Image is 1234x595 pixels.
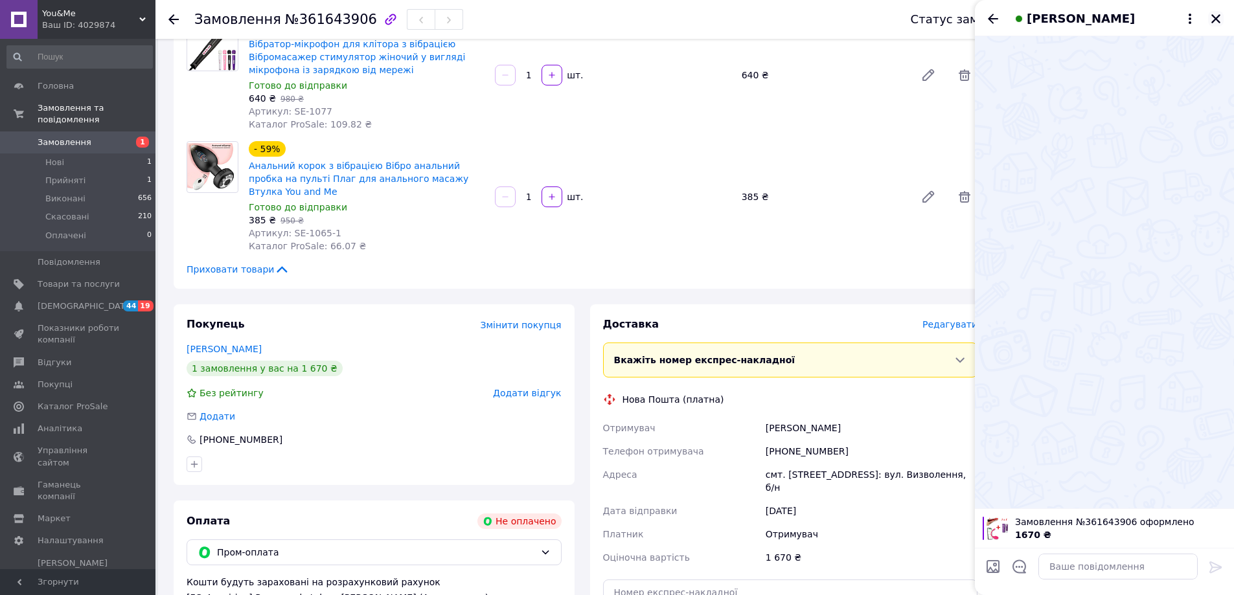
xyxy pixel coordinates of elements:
span: Прийняті [45,175,86,186]
a: [PERSON_NAME] [187,344,262,354]
span: Готово до відправки [249,202,347,212]
span: Вкажіть номер експрес-накладної [614,355,795,365]
span: Гаманець компанії [38,479,120,502]
span: 950 ₴ [280,216,304,225]
div: [PHONE_NUMBER] [198,433,284,446]
div: шт. [564,190,584,203]
span: Покупець [187,318,245,330]
span: Покупці [38,379,73,390]
button: [PERSON_NAME] [1011,10,1198,27]
div: [PHONE_NUMBER] [763,440,980,463]
span: №361643906 [285,12,377,27]
span: Платник [603,529,644,539]
div: шт. [564,69,584,82]
div: 640 ₴ [737,66,910,84]
div: смт. [STREET_ADDRESS]: вул. Визволення, б/н [763,463,980,499]
span: Замовлення [194,12,281,27]
span: 656 [138,193,152,205]
div: 1 670 ₴ [763,546,980,569]
div: Не оплачено [477,513,561,529]
span: Отримувач [603,423,656,433]
span: Готово до відправки [249,80,347,91]
span: 44 [123,300,138,311]
span: Артикул: SE-1077 [249,106,332,117]
span: You&Me [42,8,139,19]
div: Статус замовлення [911,13,1030,26]
span: Пром-оплата [217,545,535,559]
span: Каталог ProSale: 109.82 ₴ [249,119,372,129]
div: [PERSON_NAME] [763,416,980,440]
span: Налаштування [38,535,104,546]
span: Скасовані [45,211,89,223]
span: Товари та послуги [38,278,120,290]
span: [PERSON_NAME] [1027,10,1135,27]
span: Нові [45,157,64,168]
span: Повідомлення [38,256,100,268]
span: Каталог ProSale [38,401,108,412]
span: Дата відправки [603,506,678,516]
span: Відгуки [38,357,71,368]
span: 980 ₴ [280,95,304,104]
a: Вібратор-мікрофон для клітора з вібрацією Вібромасажер стимулятор жіночий у вигляді мікрофона із ... [249,39,465,75]
span: 1 [136,137,149,148]
span: Додати відгук [493,388,561,398]
span: Без рейтингу [200,388,264,398]
div: 1 замовлення у вас на 1 670 ₴ [187,361,343,376]
span: Виконані [45,193,86,205]
span: 385 ₴ [249,215,276,225]
a: Анальний корок з вібрацією Вібро анальний пробка на пульті Плаг для анального масажу Втулка You a... [249,161,468,197]
img: 6631368619_w100_h100_smart-vibrator-dlya.jpg [987,517,1010,540]
input: Пошук [6,45,153,69]
div: Отримувач [763,522,980,546]
span: Замовлення [38,137,91,148]
span: Замовлення та повідомлення [38,102,155,126]
span: Адреса [603,469,637,480]
span: Редагувати [922,319,977,330]
span: 210 [138,211,152,223]
div: Нова Пошта (платна) [619,393,727,406]
span: Маркет [38,513,71,524]
span: 640 ₴ [249,93,276,104]
span: Артикул: SE-1065-1 [249,228,341,238]
span: Оціночна вартість [603,552,690,563]
span: Видалити [952,184,977,210]
span: [DEMOGRAPHIC_DATA] [38,300,133,312]
button: Закрити [1208,11,1224,27]
div: [DATE] [763,499,980,522]
span: 1 [147,157,152,168]
span: 19 [138,300,153,311]
span: 1 [147,175,152,186]
img: Анальний корок з вібрацією Вібро анальний пробка на пульті Плаг для анального масажу Втулка You a... [187,143,238,191]
span: 1670 ₴ [1015,530,1051,540]
span: Головна [38,80,74,92]
img: Вібратор-мікрофон для клітора з вібрацією Вібромасажер стимулятор жіночий у вигляді мікрофона із ... [188,20,237,71]
div: - 59% [249,141,286,157]
button: Відкрити шаблони відповідей [1011,558,1028,575]
span: Каталог ProSale: 66.07 ₴ [249,241,366,251]
span: Приховати товари [187,263,290,276]
span: Аналітика [38,423,82,434]
span: Видалити [952,62,977,88]
div: Ваш ID: 4029874 [42,19,155,31]
span: Телефон отримувача [603,446,704,456]
span: Змінити покупця [481,320,562,330]
span: Показники роботи компанії [38,322,120,346]
div: Повернутися назад [168,13,179,26]
span: Оплата [187,515,230,527]
span: 0 [147,230,152,241]
span: Додати [200,411,235,421]
a: Редагувати [915,184,941,210]
span: Оплачені [45,230,86,241]
button: Назад [985,11,1001,27]
div: 385 ₴ [737,188,910,206]
span: Замовлення №361643906 оформлено [1015,515,1226,528]
span: Управління сайтом [38,445,120,468]
a: Редагувати [915,62,941,88]
span: Доставка [603,318,659,330]
span: [PERSON_NAME] та рахунки [38,557,120,593]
